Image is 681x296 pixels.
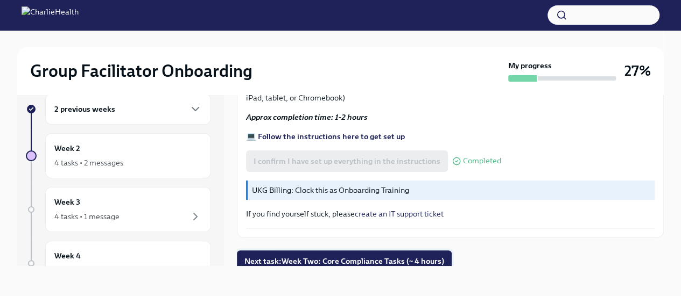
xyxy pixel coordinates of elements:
div: 1 task [54,265,73,276]
div: 4 tasks • 2 messages [54,157,123,168]
p: UKG Billing: Clock this as Onboarding Training [252,185,650,196]
h3: 27% [624,61,651,81]
a: Week 41 task [26,241,211,286]
h6: Week 4 [54,250,81,262]
a: create an IT support ticket [355,209,444,219]
a: Week 24 tasks • 2 messages [26,133,211,178]
a: 💻 Follow the instructions here to get set up [246,132,405,141]
strong: My progress [508,60,552,71]
strong: Approx completion time: 1-2 hours [246,112,368,122]
img: CharlieHealth [22,6,79,24]
span: Next task : Week Two: Core Compliance Tasks (~ 4 hours) [244,256,444,266]
h2: Group Facilitator Onboarding [30,60,252,82]
p: If you find yourself stuck, please [246,208,655,219]
h6: Week 2 [54,142,80,154]
h6: Week 3 [54,196,80,208]
div: 2 previous weeks [45,93,211,125]
h6: 2 previous weeks [54,103,115,115]
button: Next task:Week Two: Core Compliance Tasks (~ 4 hours) [237,250,452,272]
a: Week 34 tasks • 1 message [26,187,211,232]
div: 4 tasks • 1 message [54,211,120,222]
span: Completed [463,157,501,165]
